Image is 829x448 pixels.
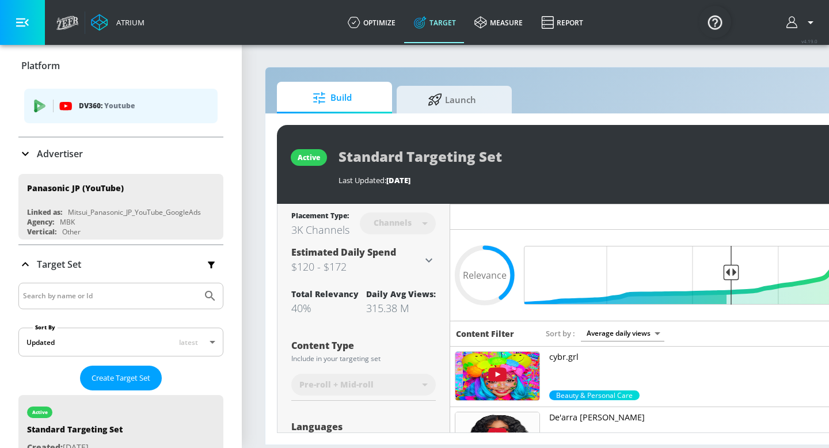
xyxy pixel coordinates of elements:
div: 40% [291,301,359,315]
div: Languages [291,422,436,431]
div: Advertiser [18,138,223,170]
p: Platform [21,59,60,72]
div: Agency: [27,217,54,227]
a: Target [405,2,465,43]
span: v 4.19.0 [801,38,817,44]
h3: $120 - $172 [291,259,422,275]
a: optimize [339,2,405,43]
div: Standard Targeting Set [27,424,123,441]
span: latest [179,337,198,347]
div: 315.38 M [366,301,436,315]
span: [DATE] [386,175,410,185]
div: DV360: Youtube [24,89,218,123]
input: Search by name or Id [23,288,197,303]
span: Pre-roll + Mid-roll [299,379,374,390]
button: Create Target Set [80,366,162,390]
h6: Content Filter [456,328,514,339]
div: active [298,153,320,162]
div: Other [62,227,81,237]
span: Relevance [463,271,507,280]
span: Estimated Daily Spend [291,246,396,259]
div: Vertical: [27,227,56,237]
span: Sort by [546,328,575,339]
img: UUYkgojdOBYN0uwUC731E1DQ [455,352,539,400]
a: measure [465,2,532,43]
div: 3K Channels [291,223,349,237]
div: MBK [60,217,75,227]
div: Average daily views [581,325,664,341]
div: Daily Avg Views: [366,288,436,299]
div: 99.0% [549,390,640,400]
label: Sort By [33,324,58,331]
div: Panasonic JP (YouTube) [27,183,124,193]
p: Advertiser [37,147,83,160]
div: Estimated Daily Spend$120 - $172 [291,246,436,275]
div: Platform [18,81,223,136]
p: Target Set [37,258,81,271]
span: Beauty & Personal Care [549,390,640,400]
ul: list of platforms [24,84,218,131]
div: Placement Type: [291,211,349,223]
span: Build [288,84,376,112]
div: Channels [368,218,417,227]
a: Atrium [91,14,144,31]
div: Content Type [291,341,436,350]
div: Updated [26,337,55,347]
button: Open Resource Center [699,6,731,38]
div: active [32,409,48,415]
div: Platform [18,50,223,82]
span: Launch [408,86,496,113]
div: Mitsui_Panasonic_JP_YouTube_GoogleAds [68,207,201,217]
div: Total Relevancy [291,288,359,299]
div: Atrium [112,17,144,28]
span: Create Target Set [92,371,150,385]
a: Report [532,2,592,43]
div: Linked as: [27,207,62,217]
p: DV360: [79,100,208,112]
div: Include in your targeting set [291,355,436,362]
div: Panasonic JP (YouTube)Linked as:Mitsui_Panasonic_JP_YouTube_GoogleAdsAgency:MBKVertical:Other [18,174,223,240]
p: Youtube [104,100,135,112]
div: Target Set [18,245,223,283]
